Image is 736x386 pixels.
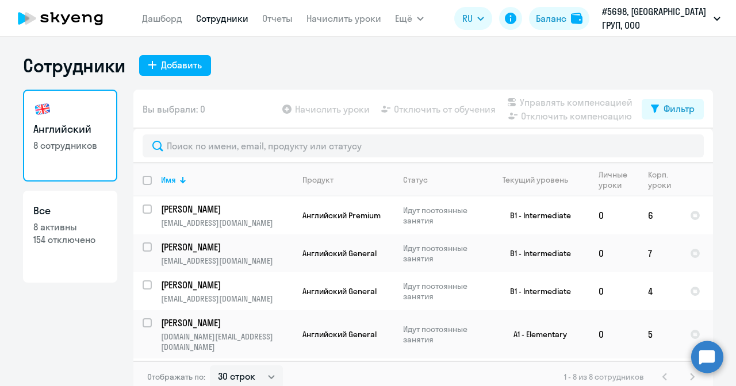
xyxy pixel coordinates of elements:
[23,90,117,182] a: Английский8 сотрудников
[642,99,704,119] button: Фильтр
[142,13,182,24] a: Дашборд
[147,372,205,382] span: Отображать по:
[143,102,205,116] span: Вы выбрали: 0
[589,310,639,358] td: 0
[492,175,589,185] div: Текущий уровень
[482,234,589,272] td: B1 - Intermediate
[33,139,107,152] p: 8 сотрудников
[23,191,117,283] a: Все8 активны154 отключено
[462,11,473,25] span: RU
[161,241,291,253] p: [PERSON_NAME]
[664,102,695,115] div: Фильтр
[395,11,412,25] span: Ещё
[403,281,482,302] p: Идут постоянные занятия
[639,234,681,272] td: 7
[403,175,428,185] div: Статус
[482,196,589,234] td: B1 - Intermediate
[161,58,202,72] div: Добавить
[639,310,681,358] td: 5
[161,316,293,329] a: [PERSON_NAME]
[143,134,704,157] input: Поиск по имени, email, продукту или статусу
[302,248,377,258] span: Английский General
[564,372,644,382] span: 1 - 8 из 8 сотрудников
[33,122,107,137] h3: Английский
[596,5,726,32] button: #5698, [GEOGRAPHIC_DATA] ГРУП, ООО
[302,286,377,296] span: Английский General
[33,203,107,218] h3: Все
[482,272,589,310] td: B1 - Intermediate
[648,169,680,190] div: Корп. уроки
[454,7,492,30] button: RU
[161,279,291,291] p: [PERSON_NAME]
[161,203,291,215] p: [PERSON_NAME]
[403,324,482,345] p: Идут постоянные занятия
[161,279,293,291] a: [PERSON_NAME]
[33,100,52,118] img: english
[599,169,628,190] div: Личные уроки
[648,169,671,190] div: Корп. уроки
[395,7,424,30] button: Ещё
[161,175,293,185] div: Имя
[589,196,639,234] td: 0
[302,329,377,339] span: Английский General
[403,243,482,264] p: Идут постоянные занятия
[302,210,381,221] span: Английский Premium
[161,241,293,253] a: [PERSON_NAME]
[302,175,333,185] div: Продукт
[161,256,293,266] p: [EMAIL_ADDRESS][DOMAIN_NAME]
[139,55,211,76] button: Добавить
[599,169,638,190] div: Личные уроки
[33,221,107,233] p: 8 активны
[196,13,248,24] a: Сотрудники
[529,7,589,30] button: Балансbalance
[33,233,107,246] p: 154 отключено
[536,11,566,25] div: Баланс
[403,175,482,185] div: Статус
[161,331,293,352] p: [DOMAIN_NAME][EMAIL_ADDRESS][DOMAIN_NAME]
[403,205,482,226] p: Идут постоянные занятия
[302,175,393,185] div: Продукт
[639,196,681,234] td: 6
[589,272,639,310] td: 0
[161,316,291,329] p: [PERSON_NAME]
[602,5,709,32] p: #5698, [GEOGRAPHIC_DATA] ГРУП, ООО
[161,175,176,185] div: Имя
[23,54,125,77] h1: Сотрудники
[161,294,293,304] p: [EMAIL_ADDRESS][DOMAIN_NAME]
[639,272,681,310] td: 4
[503,175,568,185] div: Текущий уровень
[571,13,582,24] img: balance
[306,13,381,24] a: Начислить уроки
[589,234,639,272] td: 0
[262,13,293,24] a: Отчеты
[482,310,589,358] td: A1 - Elementary
[161,203,293,215] a: [PERSON_NAME]
[161,218,293,228] p: [EMAIL_ADDRESS][DOMAIN_NAME]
